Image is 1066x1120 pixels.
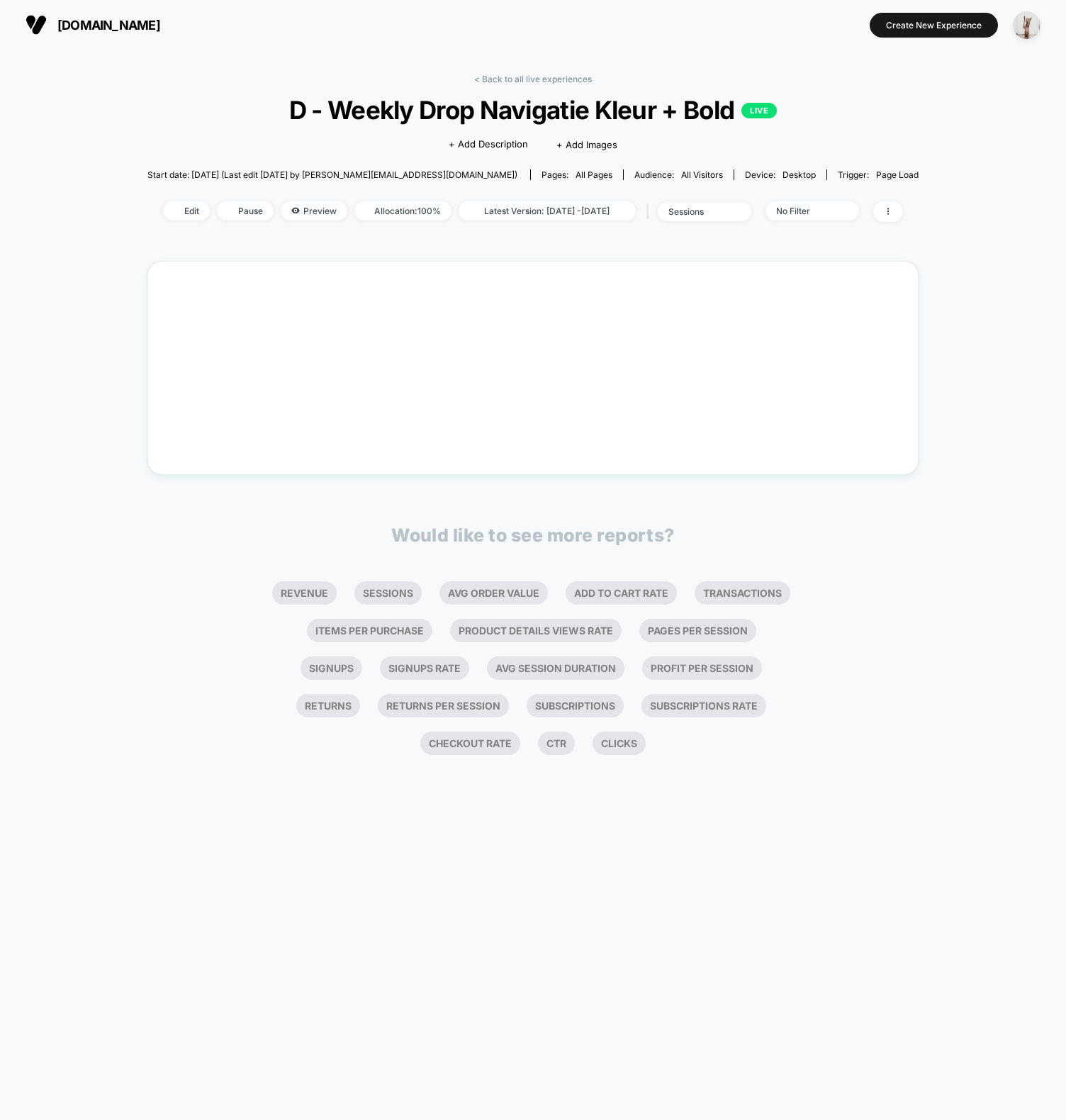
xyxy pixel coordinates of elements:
[1013,11,1040,39] img: ppic
[147,169,517,180] span: Start date: [DATE] (Last edit [DATE] by [PERSON_NAME][EMAIL_ADDRESS][DOMAIN_NAME])
[1009,11,1045,40] button: ppic
[487,656,624,680] li: Avg Session Duration
[576,169,612,180] span: all pages
[439,581,548,605] li: Avg Order Value
[566,581,677,605] li: Add To Cart Rate
[272,581,337,605] li: Revenue
[776,206,833,216] div: No Filter
[527,694,624,717] li: Subscriptions
[641,694,766,717] li: Subscriptions Rate
[741,103,777,118] p: LIVE
[681,169,723,180] span: All Visitors
[296,694,360,717] li: Returns
[870,13,998,38] button: Create New Experience
[21,13,164,36] button: [DOMAIN_NAME]
[307,619,432,642] li: Items Per Purchase
[354,581,422,605] li: Sessions
[391,525,675,546] p: Would like to see more reports?
[217,201,274,220] span: Pause
[643,201,658,222] span: |
[838,169,919,180] div: Trigger:
[26,14,47,35] img: Visually logo
[354,201,451,220] span: Allocation: 100%
[449,138,528,152] span: + Add Description
[556,139,617,150] span: + Add Images
[542,169,612,180] div: Pages:
[450,619,622,642] li: Product Details Views Rate
[639,619,756,642] li: Pages Per Session
[876,169,919,180] span: Page Load
[163,201,210,220] span: Edit
[378,694,509,717] li: Returns Per Session
[186,95,880,125] span: D - Weekly Drop Navigatie Kleur + Bold
[782,169,816,180] span: desktop
[634,169,723,180] div: Audience:
[474,74,592,84] a: < Back to all live experiences
[668,206,725,217] div: sessions
[593,732,646,755] li: Clicks
[380,656,469,680] li: Signups Rate
[734,169,826,180] span: Device:
[301,656,362,680] li: Signups
[538,732,575,755] li: Ctr
[57,18,160,33] span: [DOMAIN_NAME]
[695,581,790,605] li: Transactions
[420,732,520,755] li: Checkout Rate
[459,201,636,220] span: Latest Version: [DATE] - [DATE]
[281,201,347,220] span: Preview
[642,656,762,680] li: Profit Per Session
